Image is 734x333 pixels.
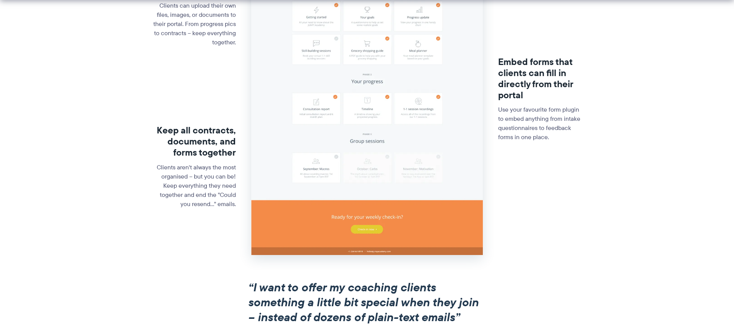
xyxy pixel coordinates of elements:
[248,279,479,326] em: “I want to offer my coaching clients something a little bit special when they join – instead of d...
[153,163,236,209] p: Clients aren't always the most organised – but you can be! Keep everything they need together and...
[153,1,236,47] p: Clients can upload their own files, images, or documents to their portal. From progress pics to c...
[153,125,236,158] h3: Keep all contracts, documents, and forms together
[498,57,582,101] h3: Embed forms that clients can fill in directly from their portal
[498,105,582,142] p: Use your favourite form plugin to embed anything from intake questionnaires to feedback forms in ...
